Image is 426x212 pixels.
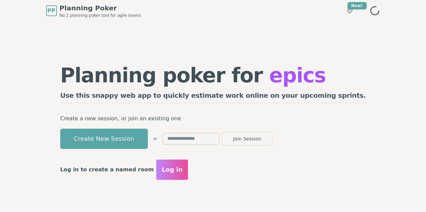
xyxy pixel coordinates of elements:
[348,2,367,9] div: New!
[60,91,366,103] h2: Use this snappy web app to quickly estimate work online on your upcoming sprints.
[47,7,55,15] span: PP
[153,136,157,141] span: or
[156,160,188,180] button: Log in
[162,165,183,174] span: Log in
[60,165,154,174] p: Log in to create a named room
[46,3,141,18] a: PPPlanning PokerNo.1 planning poker tool for agile teams
[60,65,366,85] h1: Planning poker for
[60,13,141,18] span: No.1 planning poker tool for agile teams
[222,132,272,145] button: Join Session
[60,129,148,149] button: Create New Session
[344,5,356,17] button: New!
[269,63,326,87] span: epics
[60,114,366,123] p: Create a new session, or join an existing one
[60,3,141,13] span: Planning Poker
